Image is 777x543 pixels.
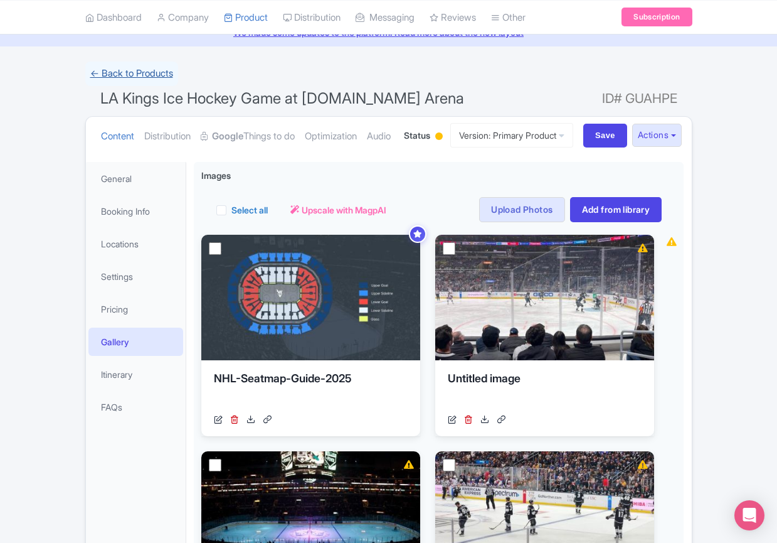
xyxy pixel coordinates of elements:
a: Audio [367,117,391,156]
a: Booking Info [88,197,184,225]
a: Content [101,117,134,156]
a: Gallery [88,328,184,356]
div: Open Intercom Messenger [734,500,764,530]
div: NHL-Seatmap-Guide-2025 [214,370,408,408]
a: General [88,164,184,193]
a: Itinerary [88,360,184,389]
a: Upscale with MagpAI [290,203,386,217]
a: Add from library [570,197,662,222]
label: Select all [231,203,268,217]
a: Distribution [144,117,191,156]
div: Building [433,127,445,147]
span: Images [201,169,231,182]
button: Actions [632,124,682,147]
a: Subscription [621,8,692,26]
a: Upload Photos [479,197,564,222]
a: ← Back to Products [85,62,178,86]
span: LA Kings Ice Hockey Game at [DOMAIN_NAME] Arena [100,89,464,107]
a: Pricing [88,295,184,323]
div: Untitled image [448,370,642,408]
a: Optimization [305,117,357,156]
a: Settings [88,262,184,291]
input: Save [583,124,627,148]
span: Upscale with MagpAI [302,203,386,217]
a: Locations [88,230,184,258]
a: Version: Primary Product [450,123,573,148]
span: Status [404,129,430,142]
a: FAQs [88,393,184,421]
strong: Google [212,129,243,144]
a: GoogleThings to do [201,117,295,156]
span: ID# GUAHPE [602,86,677,111]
